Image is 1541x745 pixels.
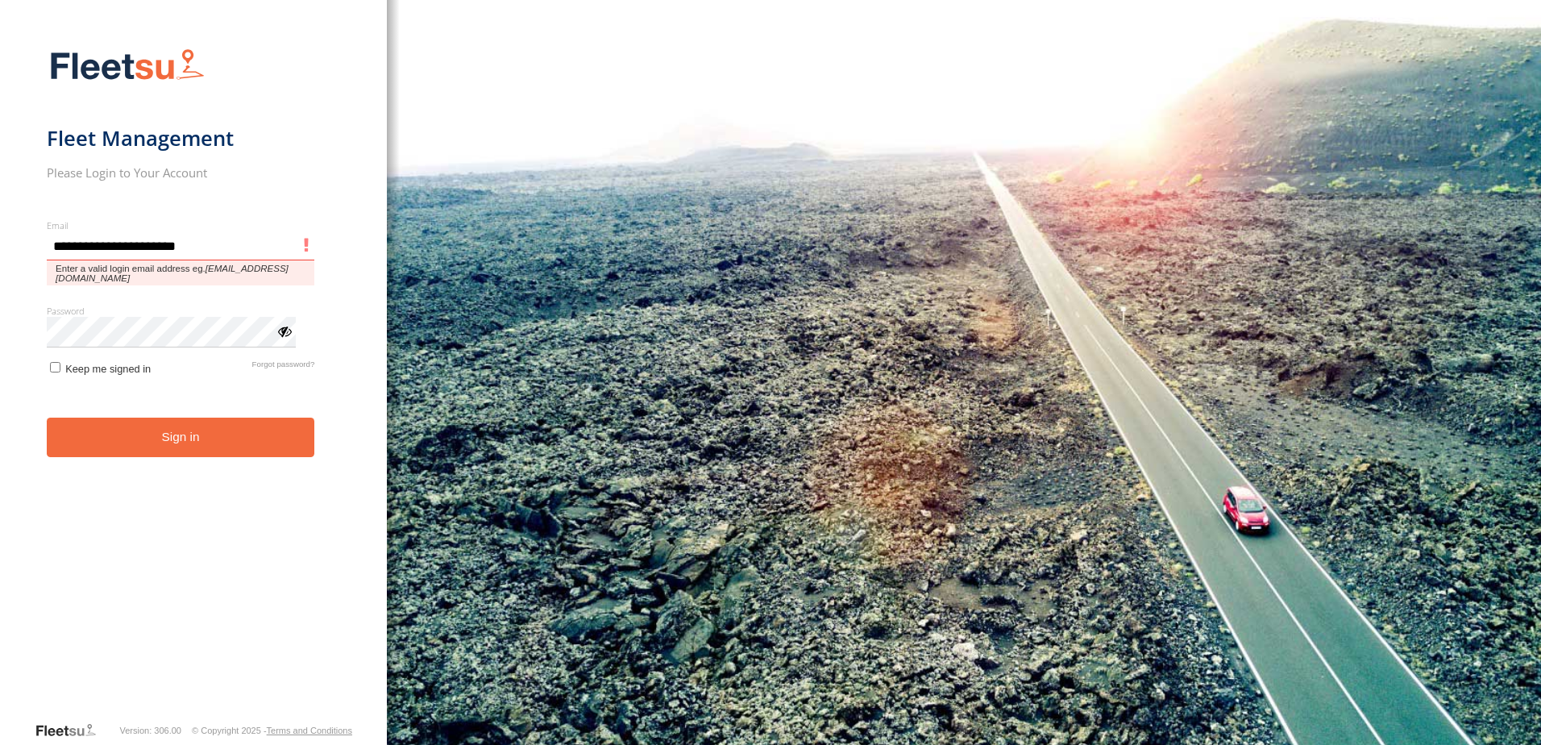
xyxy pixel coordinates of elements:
[47,164,315,181] h2: Please Login to Your Account
[47,39,341,721] form: main
[192,726,352,735] div: © Copyright 2025 -
[47,125,315,152] h1: Fleet Management
[47,219,315,231] label: Email
[47,305,315,317] label: Password
[56,264,289,283] em: [EMAIL_ADDRESS][DOMAIN_NAME]
[35,722,109,739] a: Visit our Website
[47,45,208,86] img: Fleetsu
[47,418,315,457] button: Sign in
[276,323,292,339] div: ViewPassword
[120,726,181,735] div: Version: 306.00
[47,260,315,285] span: Enter a valid login email address eg.
[252,360,315,375] a: Forgot password?
[65,363,151,375] span: Keep me signed in
[267,726,352,735] a: Terms and Conditions
[50,362,60,372] input: Keep me signed in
